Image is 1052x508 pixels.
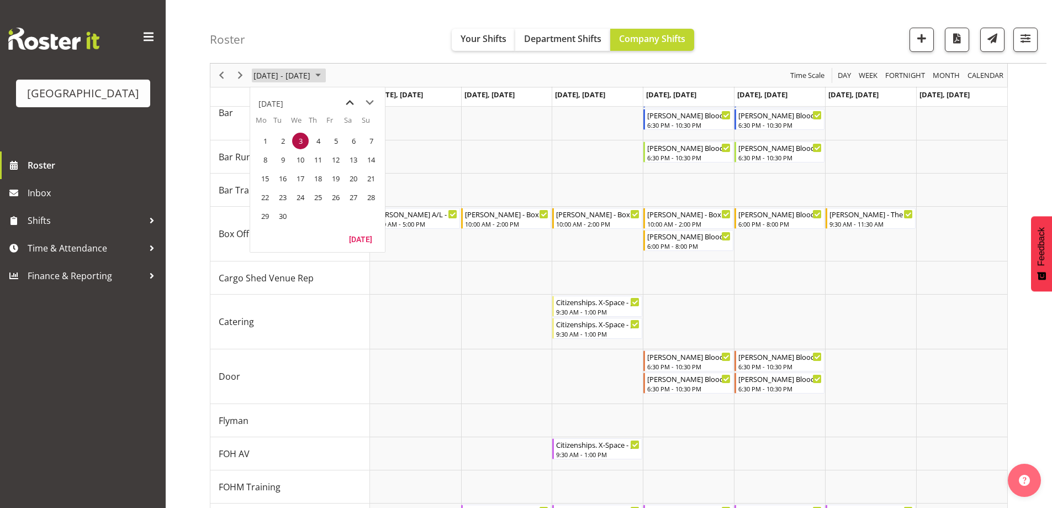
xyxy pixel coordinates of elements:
[734,109,824,130] div: Bar"s event - Kevin Bloody Wilson - Hanna Peters Begin From Friday, September 5, 2025 at 6:30:00 ...
[465,208,548,219] div: [PERSON_NAME] - Box Office (Daytime Shifts) - [PERSON_NAME]
[292,151,309,168] span: Wednesday, September 10, 2025
[738,153,822,162] div: 6:30 PM - 10:30 PM
[210,140,370,174] td: Bar Runner resource
[836,69,853,82] button: Timeline Day
[556,318,639,329] div: Citizenships. X-Space - [PERSON_NAME]
[274,151,291,168] span: Tuesday, September 9, 2025
[738,362,822,371] div: 6:30 PM - 10:30 PM
[327,189,344,206] span: Friday, September 26, 2025
[738,373,822,384] div: [PERSON_NAME] Bloody [PERSON_NAME] - [PERSON_NAME]
[738,219,822,228] div: 6:00 PM - 8:00 PM
[258,93,283,115] div: title
[8,28,99,50] img: Rosterit website logo
[256,115,273,132] th: Mo
[619,33,685,45] span: Company Shifts
[738,208,822,219] div: [PERSON_NAME] Bloody [PERSON_NAME] - Box office - [PERSON_NAME]
[210,33,245,46] h4: Roster
[552,208,642,229] div: Box Office"s event - Wendy - Box Office (Daytime Shifts) - Wendy Auld Begin From Wednesday, Septe...
[647,242,731,250] div: 6:00 PM - 8:00 PM
[643,142,733,163] div: Bar Runner"s event - Kevin Bloody Wilson - Robin Hendriks Begin From Thursday, September 4, 2025 ...
[310,189,326,206] span: Thursday, September 25, 2025
[734,373,824,394] div: Door"s event - Kevin Bloody Wilson - Heather Powell Begin From Friday, September 5, 2025 at 6:30:...
[858,69,879,82] span: Week
[643,230,733,251] div: Box Office"s event - Michelle - Kevin Bloody Wilson - Box office - Michelle Bradbury Begin From T...
[219,106,233,119] span: Bar
[373,90,423,99] span: [DATE], [DATE]
[360,93,379,113] button: next month
[291,115,309,132] th: We
[274,170,291,187] span: Tuesday, September 16, 2025
[461,33,506,45] span: Your Shifts
[610,29,694,51] button: Company Shifts
[931,69,962,82] button: Timeline Month
[1031,216,1052,291] button: Feedback - Show survey
[734,208,824,229] div: Box Office"s event - Renee - Kevin Bloody Wilson - Box office - Renée Hewitt Begin From Friday, S...
[327,151,344,168] span: Friday, September 12, 2025
[515,29,610,51] button: Department Shifts
[829,208,913,219] div: [PERSON_NAME] - The Orange Box - Ticketing Box Office - [PERSON_NAME]
[884,69,927,82] button: Fortnight
[371,208,461,229] div: Box Office"s event - WENDY A/L - Wendy Auld Begin From Monday, September 1, 2025 at 8:00:00 AM GM...
[291,132,309,150] td: Wednesday, September 3, 2025
[555,90,605,99] span: [DATE], [DATE]
[643,373,733,394] div: Door"s event - Kevin Bloody Wilson - Sumner Raos Begin From Thursday, September 4, 2025 at 6:30:0...
[556,296,639,307] div: Citizenships. X-Space - [PERSON_NAME]
[210,437,370,470] td: FOH AV resource
[1013,28,1038,52] button: Filter Shifts
[1019,475,1030,486] img: help-xxl-2.png
[257,189,273,206] span: Monday, September 22, 2025
[643,208,733,229] div: Box Office"s event - Wendy - Box Office (Daytime Shifts) - Wendy Auld Begin From Thursday, Septem...
[233,69,248,82] button: Next
[210,295,370,349] td: Catering resource
[210,349,370,404] td: Door resource
[363,170,379,187] span: Sunday, September 21, 2025
[552,438,642,459] div: FOH AV"s event - Citizenships. X-Space - Chris Darlington Begin From Wednesday, September 3, 2025...
[884,69,926,82] span: Fortnight
[647,373,731,384] div: [PERSON_NAME] Bloody [PERSON_NAME]
[310,170,326,187] span: Thursday, September 18, 2025
[837,69,852,82] span: Day
[219,414,249,427] span: Flyman
[310,133,326,149] span: Thursday, September 4, 2025
[980,28,1005,52] button: Send a list of all shifts for the selected filtered period to all rostered employees.
[826,208,916,229] div: Box Office"s event - Wendy - The Orange Box - Ticketing Box Office - Wendy Auld Begin From Saturd...
[1037,227,1046,266] span: Feedback
[647,219,731,228] div: 10:00 AM - 2:00 PM
[857,69,880,82] button: Timeline Week
[738,109,822,121] div: [PERSON_NAME] Bloody [PERSON_NAME] [PERSON_NAME]
[919,90,970,99] span: [DATE], [DATE]
[647,384,731,393] div: 6:30 PM - 10:30 PM
[363,133,379,149] span: Sunday, September 7, 2025
[257,151,273,168] span: Monday, September 8, 2025
[646,90,696,99] span: [DATE], [DATE]
[219,184,269,197] span: Bar Training
[647,121,731,129] div: 6:30 PM - 10:30 PM
[292,170,309,187] span: Wednesday, September 17, 2025
[734,142,824,163] div: Bar Runner"s event - Kevin Bloody Wilson - Dillyn Shine Begin From Friday, September 5, 2025 at 6...
[524,33,601,45] span: Department Shifts
[647,153,731,162] div: 6:30 PM - 10:30 PM
[966,69,1006,82] button: Month
[464,90,515,99] span: [DATE], [DATE]
[738,351,822,362] div: [PERSON_NAME] Bloody [PERSON_NAME] - [PERSON_NAME]
[363,189,379,206] span: Sunday, September 28, 2025
[274,189,291,206] span: Tuesday, September 23, 2025
[273,115,291,132] th: Tu
[344,115,362,132] th: Sa
[363,151,379,168] span: Sunday, September 14, 2025
[789,69,827,82] button: Time Scale
[28,185,160,201] span: Inbox
[231,64,250,87] div: Next
[27,85,139,102] div: [GEOGRAPHIC_DATA]
[274,133,291,149] span: Tuesday, September 2, 2025
[829,219,913,228] div: 9:30 AM - 11:30 AM
[789,69,826,82] span: Time Scale
[28,157,160,174] span: Roster
[362,115,379,132] th: Su
[556,450,639,459] div: 9:30 AM - 1:00 PM
[219,150,266,164] span: Bar Runner
[257,208,273,224] span: Monday, September 29, 2025
[219,370,240,383] span: Door
[252,69,311,82] span: [DATE] - [DATE]
[309,115,326,132] th: Th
